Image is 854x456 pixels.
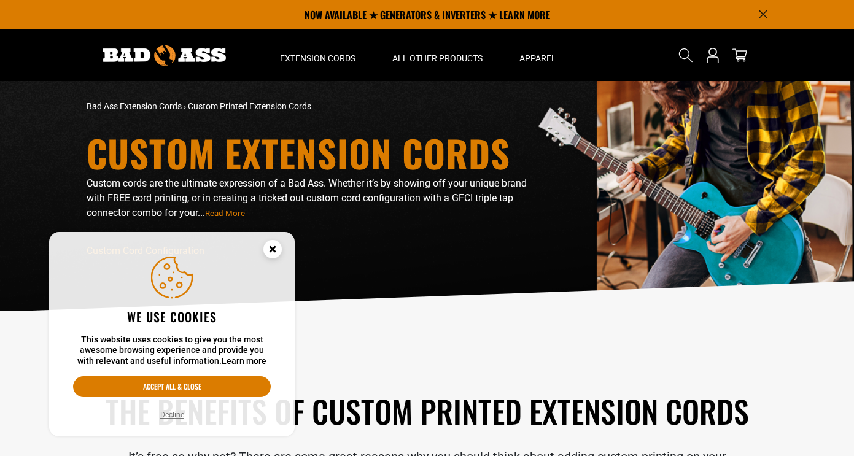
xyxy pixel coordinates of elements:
span: Read More [205,209,245,218]
span: All Other Products [392,53,483,64]
a: Learn more [222,356,266,366]
summary: Extension Cords [262,29,374,81]
span: Custom Printed Extension Cords [188,101,311,111]
h2: The Benefits of Custom Printed Extension Cords [87,391,768,431]
h2: We use cookies [73,309,271,325]
h1: Custom Extension Cords [87,134,535,171]
span: › [184,101,186,111]
aside: Cookie Consent [49,232,295,437]
span: Apparel [519,53,556,64]
p: Custom cords are the ultimate expression of a Bad Ass. Whether it’s by showing off your unique br... [87,176,535,220]
a: Bad Ass Extension Cords [87,101,182,111]
summary: All Other Products [374,29,501,81]
summary: Apparel [501,29,575,81]
summary: Search [676,45,696,65]
button: Accept all & close [73,376,271,397]
img: Bad Ass Extension Cords [103,45,226,66]
span: Extension Cords [280,53,355,64]
button: Decline [157,409,188,421]
nav: breadcrumbs [87,100,535,113]
p: This website uses cookies to give you the most awesome browsing experience and provide you with r... [73,334,271,367]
